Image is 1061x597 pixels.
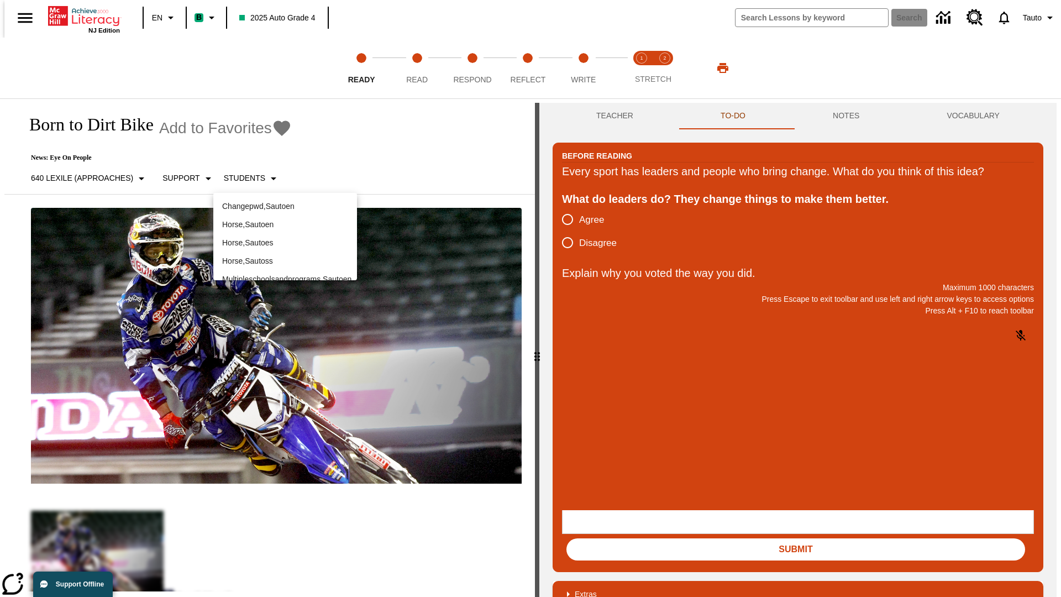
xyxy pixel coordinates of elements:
p: Changepwd , Sautoen [222,201,348,212]
p: Horse , Sautoss [222,255,348,267]
p: Horse , Sautoes [222,237,348,249]
body: Explain why you voted the way you did. Maximum 1000 characters Press Alt + F10 to reach toolbar P... [4,9,161,19]
p: Multipleschoolsandprograms , Sautoen [222,274,348,285]
p: Horse , Sautoen [222,219,348,231]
